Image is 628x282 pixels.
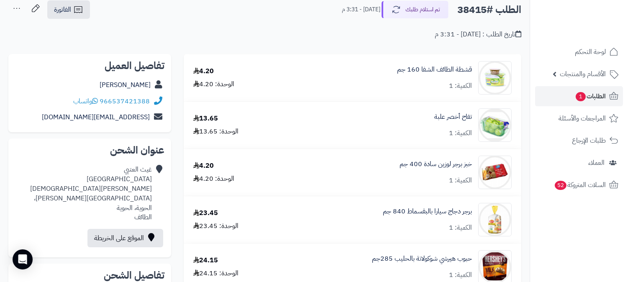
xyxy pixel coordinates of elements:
[383,207,472,216] a: برجر دجاج سيارا بالبقسماط 840 جم
[535,131,623,151] a: طلبات الإرجاع
[397,65,472,74] a: قشطة الطائف الشفا 160 جم
[73,96,98,106] a: واتساب
[575,90,606,102] span: الطلبات
[15,270,164,280] h2: تفاصيل الشحن
[100,80,151,90] a: [PERSON_NAME]
[47,0,90,19] a: الفاتورة
[193,174,234,184] div: الوحدة: 4.20
[449,176,472,185] div: الكمية: 1
[100,96,150,106] a: 966537421388
[535,153,623,173] a: العملاء
[479,61,511,95] img: 1755180175-IMG_4933-90x90.jpeg
[555,181,566,190] span: 52
[15,145,164,155] h2: عنوان الشحن
[193,208,218,218] div: 23.45
[42,112,150,122] a: [EMAIL_ADDRESS][DOMAIN_NAME]
[15,61,164,71] h2: تفاصيل العميل
[193,256,218,265] div: 24.15
[449,270,472,280] div: الكمية: 1
[535,175,623,195] a: السلات المتروكة52
[372,254,472,264] a: حبوب هيرشي شوكولاتة بالحليب 285جم
[193,221,238,231] div: الوحدة: 23.45
[479,203,511,236] img: 41334003e4d67ddafdd6890a8693dd22939e-90x90.png
[193,269,238,278] div: الوحدة: 24.15
[559,113,606,124] span: المراجعات والأسئلة
[479,108,511,142] img: 1676720607-%D9%84%D9%82%D8%B7%D8%A9%20%D8%A7%D9%84%D8%B4%D8%A7%D8%B4%D8%A9%202023-02-18%20144110-...
[535,108,623,128] a: المراجعات والأسئلة
[575,46,606,58] span: لوحة التحكم
[449,128,472,138] div: الكمية: 1
[382,1,449,18] button: تم استلام طلبك
[554,179,606,191] span: السلات المتروكة
[193,67,214,76] div: 4.20
[435,30,521,39] div: تاريخ الطلب : [DATE] - 3:31 م
[434,112,472,122] a: تفاح أخصر علبة
[342,5,380,14] small: [DATE] - 3:31 م
[13,249,33,269] div: Open Intercom Messenger
[449,223,472,233] div: الكمية: 1
[457,1,521,18] h2: الطلب #38415
[535,86,623,106] a: الطلبات1
[588,157,605,169] span: العملاء
[535,42,623,62] a: لوحة التحكم
[560,68,606,80] span: الأقسام والمنتجات
[193,161,214,171] div: 4.20
[572,135,606,146] span: طلبات الإرجاع
[400,159,472,169] a: خبز برجر لوزين سادة 400 جم
[15,165,152,222] div: غيث العتيي [GEOGRAPHIC_DATA] [PERSON_NAME][DEMOGRAPHIC_DATA][GEOGRAPHIC_DATA][PERSON_NAME]، الحوي...
[193,79,234,89] div: الوحدة: 4.20
[87,229,163,247] a: الموقع على الخريطة
[576,92,586,101] span: 1
[193,127,238,136] div: الوحدة: 13.65
[54,5,71,15] span: الفاتورة
[479,156,511,189] img: 1388ba10ce9318bb123a73d4ab44f93eea7f-90x90.jpg
[193,114,218,123] div: 13.65
[449,81,472,91] div: الكمية: 1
